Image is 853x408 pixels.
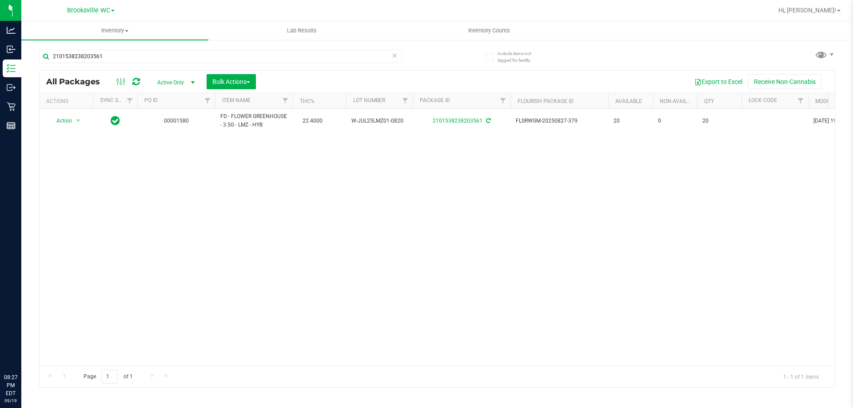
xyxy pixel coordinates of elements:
[748,74,821,89] button: Receive Non-Cannabis
[496,93,510,108] a: Filter
[433,118,482,124] a: 2101538238203561
[516,117,603,125] span: FLSRWGM-20250827-379
[207,74,256,89] button: Bulk Actions
[100,97,134,103] a: Sync Status
[4,373,17,397] p: 08:27 PM EDT
[498,50,542,63] span: Include items not tagged for facility
[702,117,736,125] span: 20
[689,74,748,89] button: Export to Excel
[21,21,208,40] a: Inventory
[67,7,110,14] span: Brooksville WC
[164,118,189,124] a: 00001580
[353,97,385,103] a: Lot Number
[48,115,72,127] span: Action
[212,78,250,85] span: Bulk Actions
[300,98,315,104] a: THC%
[7,83,16,92] inline-svg: Outbound
[39,50,402,63] input: Search Package ID, Item Name, SKU, Lot or Part Number...
[776,370,826,383] span: 1 - 1 of 1 items
[7,102,16,111] inline-svg: Retail
[144,97,158,103] a: PO ID
[275,27,329,35] span: Lab Results
[351,117,407,125] span: W-JUL25LMZ01-0820
[793,93,808,108] a: Filter
[391,50,398,61] span: Clear
[778,7,836,14] span: Hi, [PERSON_NAME]!
[614,117,647,125] span: 20
[749,97,777,103] a: Lock Code
[7,121,16,130] inline-svg: Reports
[660,98,699,104] a: Non-Available
[9,337,36,364] iframe: Resource center
[111,115,120,127] span: In Sync
[518,98,574,104] a: Flourish Package ID
[615,98,642,104] a: Available
[220,112,287,129] span: FD - FLOWER GREENHOUSE - 3.5G - LMZ - HYB
[278,93,293,108] a: Filter
[395,21,582,40] a: Inventory Counts
[102,370,118,384] input: 1
[21,27,208,35] span: Inventory
[46,77,109,87] span: All Packages
[7,45,16,54] inline-svg: Inbound
[298,115,327,127] span: 22.4000
[123,93,137,108] a: Filter
[200,93,215,108] a: Filter
[7,64,16,73] inline-svg: Inventory
[456,27,522,35] span: Inventory Counts
[73,115,84,127] span: select
[222,97,251,103] a: Item Name
[76,370,140,384] span: Page of 1
[7,26,16,35] inline-svg: Analytics
[4,397,17,404] p: 09/19
[398,93,413,108] a: Filter
[46,98,89,104] div: Actions
[485,118,490,124] span: Sync from Compliance System
[658,117,692,125] span: 0
[704,98,714,104] a: Qty
[420,97,450,103] a: Package ID
[208,21,395,40] a: Lab Results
